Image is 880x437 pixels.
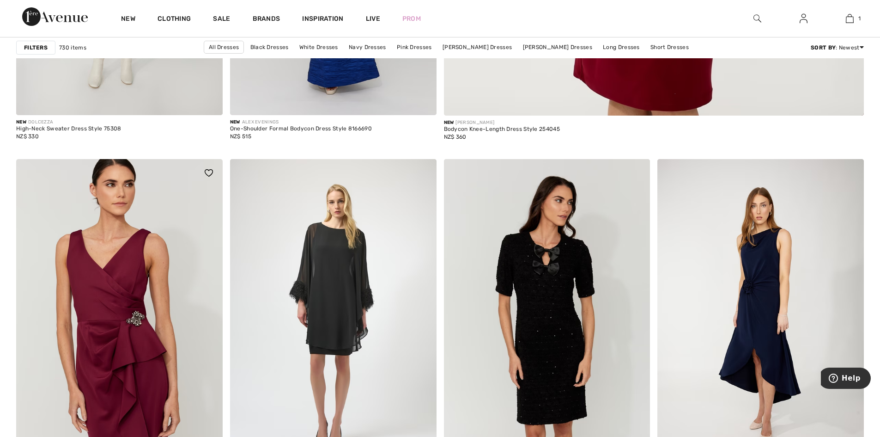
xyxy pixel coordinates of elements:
[16,133,39,140] span: NZ$ 330
[213,15,230,25] a: Sale
[344,41,391,53] a: Navy Dresses
[121,15,135,25] a: New
[438,41,516,53] a: [PERSON_NAME] Dresses
[24,43,48,52] strong: Filters
[158,15,191,25] a: Clothing
[230,119,240,125] span: New
[295,41,343,53] a: White Dresses
[230,133,251,140] span: NZ$ 515
[646,41,693,53] a: Short Dresses
[16,126,121,132] div: High-Neck Sweater Dress Style 75308
[444,134,467,140] span: NZ$ 360
[753,13,761,24] img: search the website
[246,41,293,53] a: Black Dresses
[811,43,864,52] div: : Newest
[392,41,437,53] a: Pink Dresses
[22,7,88,26] img: 1ère Avenue
[827,13,872,24] a: 1
[811,44,836,51] strong: Sort By
[821,368,871,391] iframe: Opens a widget where you can find more information
[230,126,372,132] div: One-Shoulder Formal Bodycon Dress Style 8166690
[444,126,560,133] div: Bodycon Knee-Length Dress Style 254045
[444,120,454,125] span: New
[205,169,213,177] img: heart_black_full.svg
[302,15,343,25] span: Inspiration
[858,14,861,23] span: 1
[59,43,86,52] span: 730 items
[518,41,597,53] a: [PERSON_NAME] Dresses
[800,13,807,24] img: My Info
[204,41,244,54] a: All Dresses
[444,119,560,126] div: [PERSON_NAME]
[402,14,421,24] a: Prom
[846,13,854,24] img: My Bag
[230,119,372,126] div: ALEX EVENINGS
[366,14,380,24] a: Live
[16,119,26,125] span: New
[792,13,815,25] a: Sign In
[253,15,280,25] a: Brands
[598,41,644,53] a: Long Dresses
[16,119,121,126] div: DOLCEZZA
